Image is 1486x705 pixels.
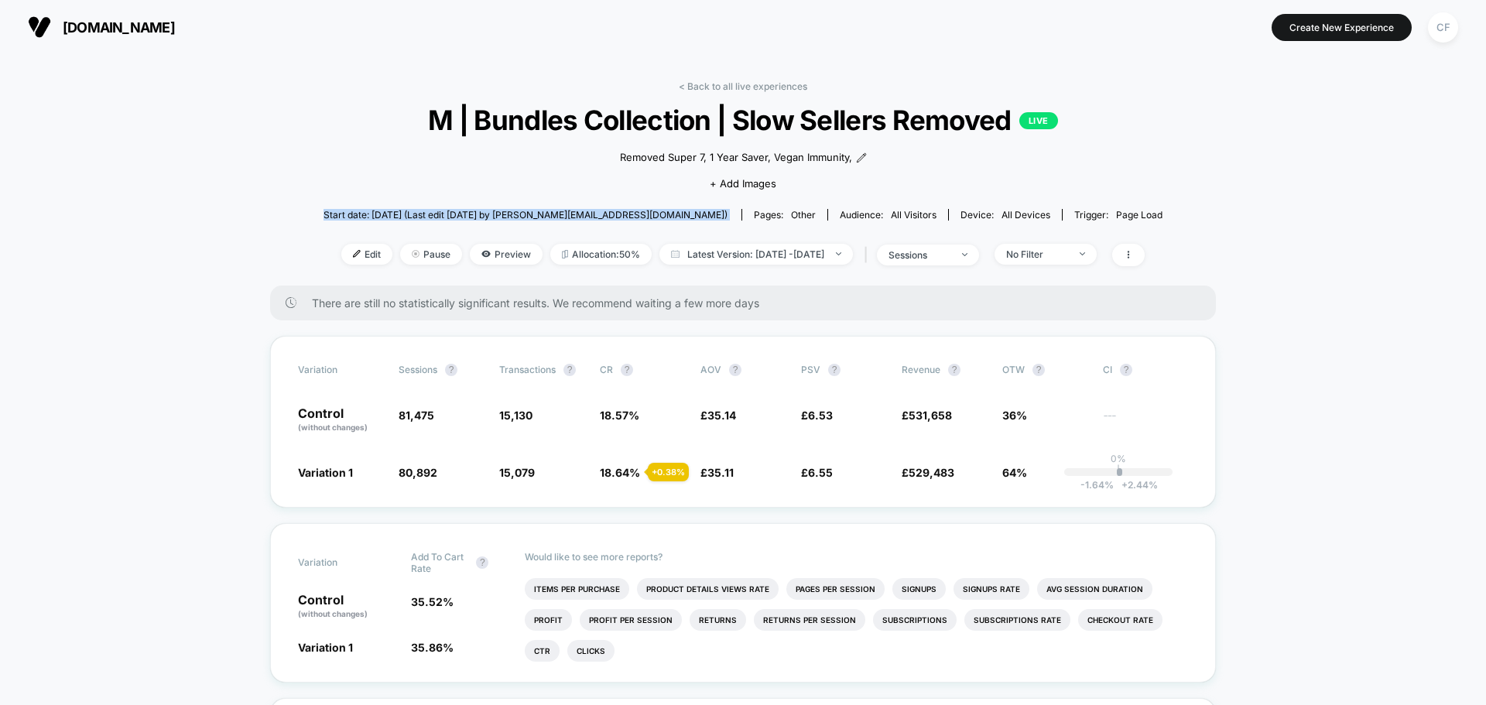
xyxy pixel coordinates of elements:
span: (without changes) [298,609,368,618]
p: Control [298,407,383,433]
div: Trigger: [1074,209,1162,221]
span: Sessions [399,364,437,375]
span: £ [902,466,954,479]
span: 81,475 [399,409,434,422]
span: Variation 1 [298,641,353,654]
span: Edit [341,244,392,265]
span: 64% [1002,466,1027,479]
span: 529,483 [909,466,954,479]
span: 18.64 % [600,466,640,479]
p: LIVE [1019,112,1058,129]
span: other [791,209,816,221]
img: rebalance [562,250,568,258]
p: 0% [1111,453,1126,464]
span: Start date: [DATE] (Last edit [DATE] by [PERSON_NAME][EMAIL_ADDRESS][DOMAIN_NAME]) [324,209,728,221]
span: (without changes) [298,423,368,432]
li: Ctr [525,640,560,662]
li: Checkout Rate [1078,609,1162,631]
img: end [962,253,967,256]
p: Would like to see more reports? [525,551,1189,563]
li: Pages Per Session [786,578,885,600]
button: ? [1120,364,1132,376]
li: Subscriptions Rate [964,609,1070,631]
button: ? [729,364,741,376]
img: calendar [671,250,680,258]
button: CF [1423,12,1463,43]
span: There are still no statistically significant results. We recommend waiting a few more days [312,296,1185,310]
span: £ [700,466,734,479]
span: M | Bundles Collection | Slow Sellers Removed [365,104,1120,136]
span: | [861,244,877,266]
span: 15,079 [499,466,535,479]
button: ? [1032,364,1045,376]
span: + [1121,479,1128,491]
span: Removed Super 7, 1 Year Saver, Vegan Immunity, [620,150,852,166]
button: ? [563,364,576,376]
img: Visually logo [28,15,51,39]
div: Audience: [840,209,936,221]
span: 531,658 [909,409,952,422]
li: Subscriptions [873,609,957,631]
a: < Back to all live experiences [679,80,807,92]
span: all devices [1002,209,1050,221]
span: 80,892 [399,466,437,479]
li: Items Per Purchase [525,578,629,600]
span: Pause [400,244,462,265]
span: PSV [801,364,820,375]
span: 18.57 % [600,409,639,422]
button: [DOMAIN_NAME] [23,15,180,39]
img: edit [353,250,361,258]
li: Product Details Views Rate [637,578,779,600]
span: All Visitors [891,209,936,221]
span: Add To Cart Rate [411,551,468,574]
img: end [412,250,419,258]
p: | [1117,464,1120,476]
span: £ [801,466,833,479]
li: Profit Per Session [580,609,682,631]
span: Latest Version: [DATE] - [DATE] [659,244,853,265]
span: Device: [948,209,1062,221]
span: Transactions [499,364,556,375]
span: [DOMAIN_NAME] [63,19,175,36]
div: No Filter [1006,248,1068,260]
button: Create New Experience [1272,14,1412,41]
li: Returns Per Session [754,609,865,631]
li: Returns [690,609,746,631]
span: Variation 1 [298,466,353,479]
div: CF [1428,12,1458,43]
span: Preview [470,244,543,265]
button: ? [476,556,488,569]
span: Variation [298,551,383,574]
div: Pages: [754,209,816,221]
span: 35.86 % [411,641,454,654]
span: 35.11 [707,466,734,479]
span: Variation [298,364,383,376]
button: ? [621,364,633,376]
span: Page Load [1116,209,1162,221]
span: 6.53 [808,409,833,422]
button: ? [948,364,960,376]
span: £ [700,409,736,422]
div: + 0.38 % [648,463,689,481]
li: Signups [892,578,946,600]
span: Allocation: 50% [550,244,652,265]
button: ? [445,364,457,376]
li: Signups Rate [954,578,1029,600]
li: Profit [525,609,572,631]
span: 2.44 % [1114,479,1158,491]
span: 6.55 [808,466,833,479]
div: sessions [889,249,950,261]
button: ? [828,364,841,376]
li: Clicks [567,640,615,662]
span: 35.52 % [411,595,454,608]
img: end [836,252,841,255]
span: AOV [700,364,721,375]
li: Avg Session Duration [1037,578,1152,600]
span: CI [1103,364,1188,376]
span: --- [1103,411,1188,433]
span: + Add Images [710,177,776,190]
span: £ [801,409,833,422]
span: 15,130 [499,409,532,422]
img: end [1080,252,1085,255]
span: OTW [1002,364,1087,376]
